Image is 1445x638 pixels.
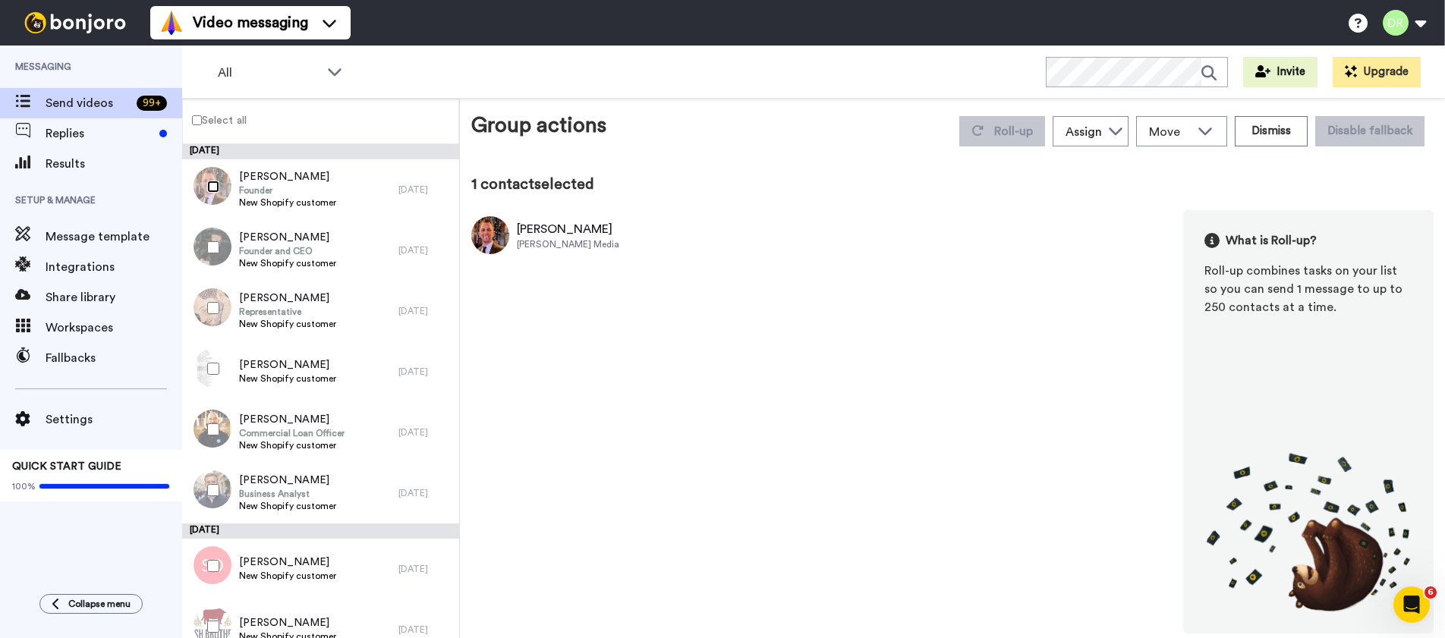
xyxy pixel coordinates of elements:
div: [DATE] [398,244,452,256]
span: Representative [239,306,336,318]
span: New Shopify customer [239,500,336,512]
span: New Shopify customer [239,439,345,451]
span: [PERSON_NAME] [239,291,336,306]
span: Integrations [46,258,182,276]
span: [PERSON_NAME] [239,357,336,372]
button: Collapse menu [39,594,143,614]
img: bj-logo-header-white.svg [18,12,132,33]
span: Settings [46,410,182,429]
span: New Shopify customer [239,372,336,385]
div: [DATE] [398,487,452,499]
div: [DATE] [398,366,452,378]
span: Results [46,155,182,173]
span: Video messaging [193,12,308,33]
span: Move [1149,123,1190,141]
span: Founder [239,184,336,196]
div: [DATE] [182,523,459,539]
span: Collapse menu [68,598,131,610]
span: All [218,64,320,82]
span: Roll-up [994,125,1033,137]
div: [DATE] [398,426,452,438]
span: 6 [1425,586,1437,599]
img: vm-color.svg [159,11,184,35]
div: [DATE] [182,144,459,159]
span: QUICK START GUIDE [12,461,121,472]
img: Image of Michael West [471,216,509,254]
div: 99 + [137,96,167,111]
span: [PERSON_NAME] [239,169,336,184]
span: New Shopify customer [239,196,336,209]
span: Business Analyst [239,488,336,500]
span: Workspaces [46,319,182,337]
button: Roll-up [959,116,1045,146]
div: 1 contact selected [471,174,1434,195]
span: Commercial Loan Officer [239,427,345,439]
div: [PERSON_NAME] [517,220,619,238]
button: Dismiss [1235,116,1308,146]
span: New Shopify customer [239,257,336,269]
label: Select all [183,111,247,129]
button: Upgrade [1333,57,1421,87]
div: Assign [1066,123,1102,141]
span: [PERSON_NAME] [239,230,336,245]
span: Message template [46,228,182,246]
div: [PERSON_NAME] Media [517,238,619,250]
span: New Shopify customer [239,318,336,330]
iframe: Intercom live chat [1393,586,1430,623]
div: Roll-up combines tasks on your list so you can send 1 message to up to 250 contacts at a time. [1204,262,1412,316]
span: [PERSON_NAME] [239,615,336,630]
div: Group actions [471,110,606,146]
span: New Shopify customer [239,570,336,582]
span: [PERSON_NAME] [239,412,345,427]
img: joro-roll.png [1204,452,1412,612]
div: [DATE] [398,184,452,196]
button: Disable fallback [1315,116,1425,146]
div: [DATE] [398,624,452,636]
button: Invite [1243,57,1317,87]
span: Share library [46,288,182,306]
span: Send videos [46,94,131,112]
span: Fallbacks [46,349,182,367]
span: What is Roll-up? [1226,231,1317,250]
span: [PERSON_NAME] [239,473,336,488]
input: Select all [192,115,202,125]
span: Founder and CEO [239,245,336,257]
div: [DATE] [398,563,452,575]
span: [PERSON_NAME] [239,555,336,570]
span: Replies [46,124,153,143]
span: 100% [12,480,36,492]
div: [DATE] [398,305,452,317]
